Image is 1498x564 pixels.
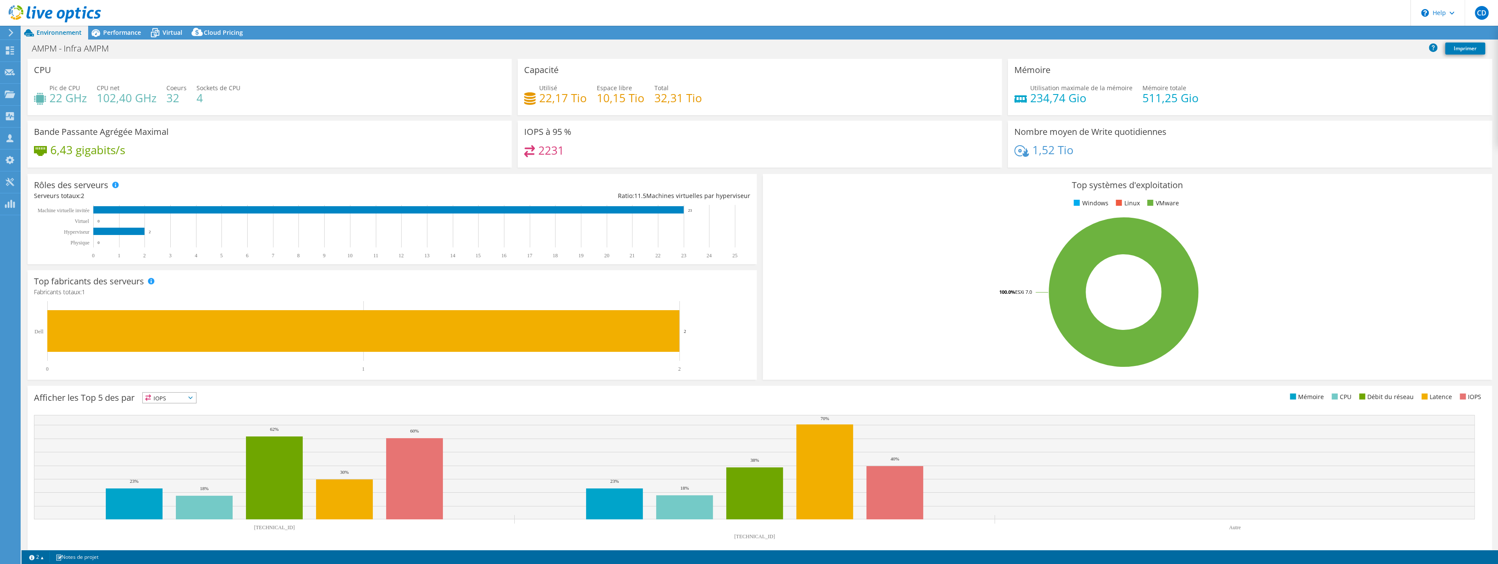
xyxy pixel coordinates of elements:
text: 1 [118,253,120,259]
li: VMware [1145,198,1179,208]
li: Linux [1114,198,1139,208]
text: 23 [681,253,686,259]
span: Performance [103,28,141,37]
li: Windows [1071,198,1108,208]
text: Dell [34,329,43,335]
h4: 511,25 Gio [1142,93,1199,103]
h3: Rôles des serveurs [34,180,108,190]
text: 60% [410,428,419,433]
a: Notes de projet [49,552,104,562]
span: CD [1475,6,1489,20]
text: 16 [501,253,506,259]
tspan: ESXi 7.0 [1015,289,1032,295]
text: 5 [220,253,223,259]
text: 1 [362,366,365,372]
text: 20 [604,253,609,259]
h4: 6,43 gigabits/s [50,145,125,155]
text: 6 [246,253,249,259]
span: IOPS [143,393,196,403]
h4: 22,17 Tio [539,93,587,103]
svg: \n [1421,9,1429,17]
span: Total [654,84,669,92]
h4: 234,74 Gio [1030,93,1133,103]
text: 2 [684,329,686,334]
h4: Fabricants totaux: [34,287,750,297]
text: 0 [98,219,100,223]
li: Latence [1419,392,1452,402]
h3: IOPS à 95 % [524,127,571,137]
text: Hyperviseur [64,229,89,235]
li: Mémoire [1288,392,1324,402]
text: 18% [680,485,689,491]
span: 1 [82,288,85,296]
span: Utilisation maximale de la mémoire [1030,84,1133,92]
text: 2 [143,253,146,259]
span: Pic de CPU [49,84,80,92]
h4: 10,15 Tio [597,93,645,103]
text: 17 [527,253,532,259]
text: 70% [820,416,829,421]
text: 13 [424,253,430,259]
text: [TECHNICAL_ID] [734,534,775,540]
span: Virtual [163,28,182,37]
span: Coeurs [166,84,187,92]
li: IOPS [1458,392,1481,402]
span: 2 [81,192,84,200]
text: Autre [1229,524,1240,530]
text: 8 [297,253,300,259]
h3: Top systèmes d'exploitation [769,180,1486,190]
li: CPU [1329,392,1351,402]
h4: 32,31 Tio [654,93,702,103]
text: 9 [323,253,325,259]
text: 23 [688,208,692,213]
h4: 22 GHz [49,93,87,103]
li: Débit du réseau [1357,392,1414,402]
h4: 2231 [538,146,564,155]
span: CPU net [97,84,120,92]
h4: 4 [196,93,240,103]
text: 7 [272,253,274,259]
div: Serveurs totaux: [34,191,392,201]
text: Virtuel [75,218,89,224]
text: 14 [450,253,455,259]
h3: CPU [34,65,51,75]
h3: Mémoire [1014,65,1050,75]
text: 38% [750,457,759,463]
h3: Bande Passante Agrégée Maximal [34,127,169,137]
text: Physique [71,240,89,246]
a: 2 [23,552,50,562]
text: 23% [610,479,619,484]
text: 11 [373,253,378,259]
tspan: Machine virtuelle invitée [37,207,89,213]
span: Mémoire totale [1142,84,1186,92]
text: 24 [706,253,712,259]
text: 2 [149,230,151,234]
text: 62% [270,427,279,432]
span: 11.5 [634,192,646,200]
h1: AMPM - Infra AMPM [28,44,122,53]
h3: Nombre moyen de Write quotidiennes [1014,127,1166,137]
span: Utilisé [539,84,557,92]
text: 23% [130,479,138,484]
span: Cloud Pricing [204,28,243,37]
text: 0 [46,366,49,372]
text: 22 [655,253,660,259]
text: 40% [890,456,899,461]
text: 18% [200,486,209,491]
div: Ratio: Machines virtuelles par hyperviseur [392,191,750,201]
h4: 32 [166,93,187,103]
span: Sockets de CPU [196,84,240,92]
text: 25 [732,253,737,259]
span: Environnement [37,28,82,37]
text: 0 [92,253,95,259]
text: 10 [347,253,353,259]
h4: 1,52 Tio [1032,145,1074,155]
a: Imprimer [1445,43,1485,55]
h3: Top fabricants des serveurs [34,277,144,286]
text: 19 [578,253,583,259]
text: 15 [476,253,481,259]
text: 12 [399,253,404,259]
text: 0 [98,241,100,245]
text: 21 [629,253,635,259]
span: Espace libre [597,84,632,92]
